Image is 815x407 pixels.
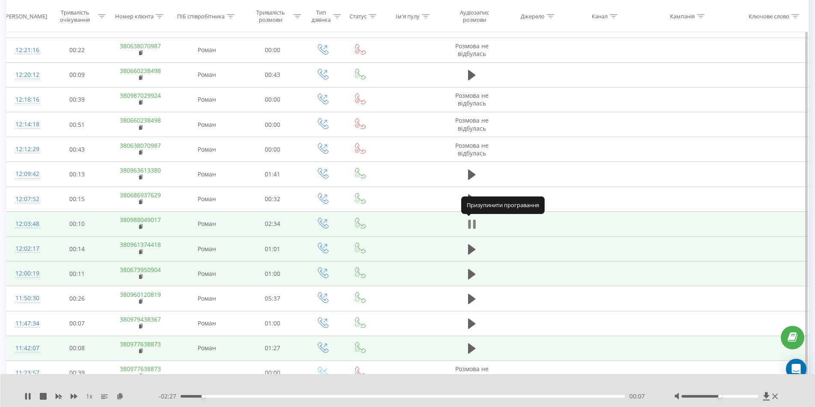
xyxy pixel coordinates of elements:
[242,162,304,187] td: 01:41
[450,9,499,23] div: Аудіозапис розмови
[15,91,38,108] div: 12:18:16
[172,261,242,286] td: Роман
[172,62,242,87] td: Роман
[86,392,92,401] span: 1 x
[172,112,242,137] td: Роман
[172,87,242,112] td: Роман
[15,365,38,381] div: 11:23:57
[172,162,242,187] td: Роман
[120,266,161,274] a: 380673950904
[46,162,108,187] td: 00:13
[521,12,545,20] div: Джерело
[242,311,304,336] td: 01:00
[172,187,242,211] td: Роман
[242,261,304,286] td: 01:00
[242,87,304,112] td: 00:00
[46,237,108,261] td: 00:14
[15,315,38,332] div: 11:47:34
[242,286,304,311] td: 05:37
[177,12,225,20] div: ПІБ співробітника
[396,12,420,20] div: Ім'я пулу
[455,91,489,107] span: Розмова не відбулась
[242,336,304,360] td: 01:27
[115,12,154,20] div: Номер клієнта
[172,286,242,311] td: Роман
[46,87,108,112] td: 00:39
[629,392,645,401] span: 00:07
[120,216,161,224] a: 380988049017
[120,116,161,124] a: 380660238498
[172,311,242,336] td: Роман
[455,42,489,58] span: Розмова не відбулась
[120,290,161,299] a: 380960120819
[242,62,304,87] td: 00:43
[242,360,304,385] td: 00:00
[15,116,38,133] div: 12:14:18
[120,240,161,249] a: 380961374418
[120,141,161,149] a: 380638070987
[120,91,161,100] a: 380987029924
[15,166,38,182] div: 12:09:42
[46,38,108,62] td: 00:22
[46,137,108,162] td: 00:43
[455,116,489,132] span: Розмова не відбулась
[120,191,161,199] a: 380686937629
[120,340,161,348] a: 380977638873
[311,9,331,23] div: Тип дзвінка
[15,290,38,307] div: 11:50:30
[120,42,161,50] a: 380638070987
[46,286,108,311] td: 00:26
[172,336,242,360] td: Роман
[46,311,108,336] td: 00:07
[242,237,304,261] td: 01:01
[242,137,304,162] td: 00:00
[46,211,108,236] td: 00:10
[718,395,722,398] div: Accessibility label
[15,67,38,83] div: 12:20:12
[159,392,181,401] span: - 02:27
[249,9,292,23] div: Тривалість розмови
[242,187,304,211] td: 00:32
[172,237,242,261] td: Роман
[242,112,304,137] td: 00:00
[242,211,304,236] td: 02:34
[786,359,806,379] div: Open Intercom Messenger
[46,261,108,286] td: 00:11
[46,187,108,211] td: 00:15
[350,12,367,20] div: Статус
[172,38,242,62] td: Роман
[15,240,38,257] div: 12:02:17
[54,9,96,23] div: Тривалість очікування
[120,315,161,323] a: 380979438367
[120,365,161,373] a: 380977638873
[455,365,489,381] span: Розмова не відбулась
[120,67,161,75] a: 380660238498
[749,12,789,20] div: Ключове слово
[592,12,608,20] div: Канал
[46,360,108,385] td: 00:39
[172,211,242,236] td: Роман
[120,166,161,174] a: 380963613380
[15,265,38,282] div: 12:00:19
[455,141,489,157] span: Розмова не відбулась
[15,340,38,357] div: 11:42:07
[4,12,47,20] div: [PERSON_NAME]
[670,12,695,20] div: Кампанія
[461,196,545,214] div: Призупинити програвання
[172,137,242,162] td: Роман
[46,62,108,87] td: 00:09
[46,336,108,360] td: 00:08
[202,395,205,398] div: Accessibility label
[242,38,304,62] td: 00:00
[15,141,38,158] div: 12:12:29
[15,42,38,59] div: 12:21:16
[15,191,38,208] div: 12:07:52
[15,216,38,232] div: 12:03:48
[46,112,108,137] td: 00:51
